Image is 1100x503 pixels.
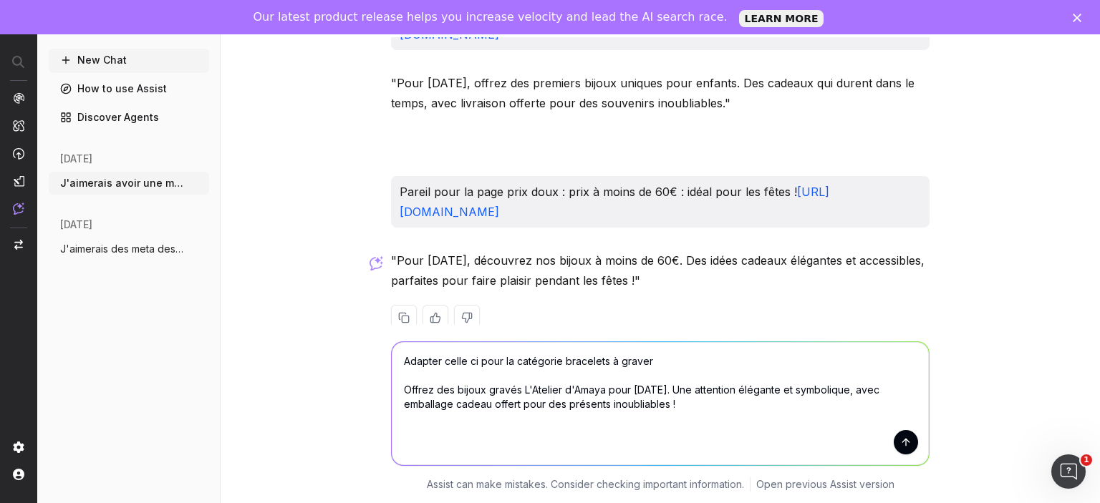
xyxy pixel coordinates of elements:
img: Studio [13,175,24,187]
img: Switch project [14,240,23,250]
p: Pareil pour la page prix doux : prix à moins de 60€ : idéal pour les fêtes ! [400,182,921,222]
img: Intelligence [13,119,24,132]
a: How to use Assist [49,77,209,100]
img: My account [13,469,24,480]
a: Open previous Assist version [756,477,894,492]
span: [DATE] [60,152,92,166]
button: J'aimerais avoir une meta description de [49,172,209,195]
button: J'aimerais des meta description pour mes [49,238,209,260]
img: Botify assist logo [370,256,383,270]
a: LEARN MORE [739,10,824,27]
p: "Pour [DATE], offrez des premiers bijoux uniques pour enfants. Des cadeaux qui durent dans le tem... [391,73,930,113]
img: Assist [13,202,24,215]
span: [DATE] [60,218,92,232]
img: Activation [13,147,24,160]
span: J'aimerais des meta description pour mes [60,242,186,256]
a: Discover Agents [49,106,209,129]
iframe: Intercom live chat [1051,454,1086,489]
img: Setting [13,441,24,453]
p: Assist can make mistakes. Consider checking important information. [427,477,744,492]
textarea: Adapter celle ci pour la catégorie bracelets à graver Offrez des bijoux gravés L'Atelier d'Amaya ... [392,342,929,465]
span: 1 [1081,454,1092,466]
img: Analytics [13,92,24,104]
div: Fermer [1073,13,1087,21]
div: Our latest product release helps you increase velocity and lead the AI search race. [254,10,728,24]
p: "Pour [DATE], découvrez nos bijoux à moins de 60€. Des idées cadeaux élégantes et accessibles, pa... [391,250,930,290]
span: J'aimerais avoir une meta description de [60,176,186,190]
button: New Chat [49,49,209,72]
